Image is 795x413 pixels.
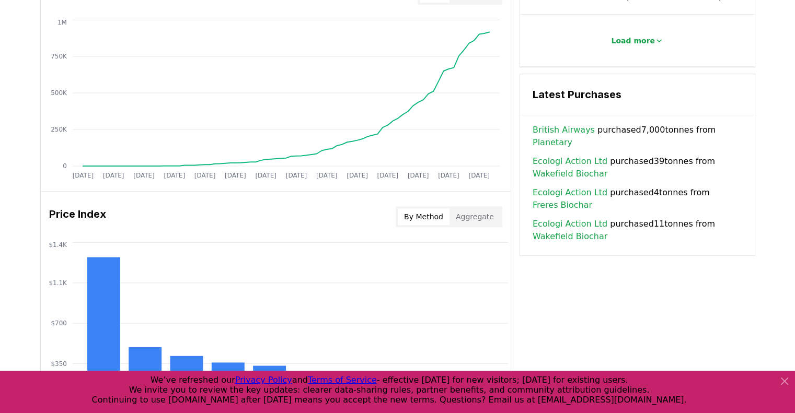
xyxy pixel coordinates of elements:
[398,208,450,225] button: By Method
[347,172,368,179] tspan: [DATE]
[164,172,185,179] tspan: [DATE]
[533,186,742,211] span: purchased 4 tonnes from
[533,124,595,136] a: British Airways
[72,172,94,179] tspan: [DATE]
[316,172,338,179] tspan: [DATE]
[51,360,67,368] tspan: $350
[438,172,459,179] tspan: [DATE]
[533,87,742,102] h3: Latest Purchases
[285,172,307,179] tspan: [DATE]
[533,218,607,230] a: Ecologi Action Ltd
[533,230,607,243] a: Wakefield Biochar
[533,199,592,211] a: Freres Biochar
[194,172,215,179] tspan: [DATE]
[533,168,607,180] a: Wakefield Biochar
[51,89,67,97] tspan: 500K
[63,162,67,170] tspan: 0
[133,172,155,179] tspan: [DATE]
[533,155,607,168] a: Ecologi Action Ltd
[255,172,276,179] tspan: [DATE]
[49,241,67,248] tspan: $1.4K
[51,126,67,133] tspan: 250K
[533,218,742,243] span: purchased 11 tonnes from
[408,172,429,179] tspan: [DATE]
[611,36,655,46] p: Load more
[49,206,106,227] h3: Price Index
[533,155,742,180] span: purchased 39 tonnes from
[450,208,500,225] button: Aggregate
[49,279,67,287] tspan: $1.1K
[468,172,490,179] tspan: [DATE]
[225,172,246,179] tspan: [DATE]
[533,136,572,149] a: Planetary
[533,124,742,149] span: purchased 7,000 tonnes from
[51,53,67,60] tspan: 750K
[603,30,672,51] button: Load more
[533,186,607,199] a: Ecologi Action Ltd
[51,320,67,327] tspan: $700
[377,172,398,179] tspan: [DATE]
[57,18,66,26] tspan: 1M
[102,172,124,179] tspan: [DATE]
